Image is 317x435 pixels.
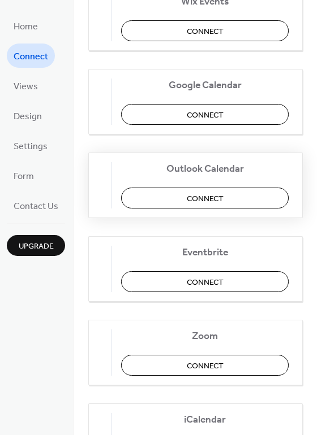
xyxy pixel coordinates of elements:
[7,133,54,158] a: Settings
[14,78,38,95] span: Views
[7,193,65,217] a: Contact Us
[7,73,45,98] a: Views
[121,188,289,208] button: Connect
[7,103,49,128] a: Design
[121,246,289,258] span: Eventbrite
[121,20,289,41] button: Connect
[187,193,224,205] span: Connect
[19,241,54,253] span: Upgrade
[14,198,58,215] span: Contact Us
[7,163,41,188] a: Form
[7,14,45,38] a: Home
[121,79,289,91] span: Google Calendar
[14,138,48,155] span: Settings
[121,104,289,125] button: Connect
[121,271,289,292] button: Connect
[14,18,38,36] span: Home
[14,108,42,125] span: Design
[7,235,65,256] button: Upgrade
[187,360,224,372] span: Connect
[121,163,289,175] span: Outlook Calendar
[121,414,289,425] span: iCalendar
[187,276,224,288] span: Connect
[121,355,289,376] button: Connect
[14,48,48,66] span: Connect
[187,25,224,37] span: Connect
[121,330,289,342] span: Zoom
[14,168,34,185] span: Form
[7,43,55,68] a: Connect
[187,109,224,121] span: Connect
